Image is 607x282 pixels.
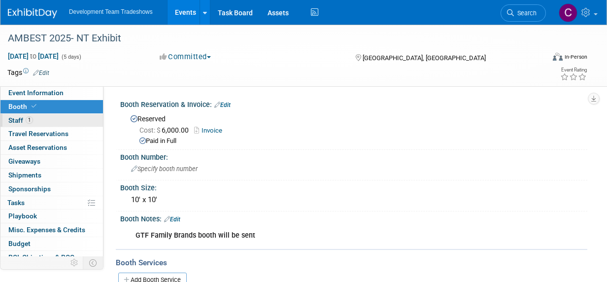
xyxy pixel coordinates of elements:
[0,100,103,113] a: Booth
[8,171,41,179] span: Shipments
[7,52,59,61] span: [DATE] [DATE]
[363,54,486,62] span: [GEOGRAPHIC_DATA], [GEOGRAPHIC_DATA]
[194,127,227,134] a: Invoice
[128,111,580,146] div: Reserved
[120,150,587,162] div: Booth Number:
[0,223,103,237] a: Misc. Expenses & Credits
[501,4,546,22] a: Search
[131,165,198,173] span: Specify booth number
[8,185,51,193] span: Sponsorships
[8,89,64,97] span: Event Information
[0,251,103,264] a: ROI, Objectives & ROO
[0,86,103,100] a: Event Information
[0,182,103,196] a: Sponsorships
[214,102,231,108] a: Edit
[135,231,255,240] b: GTF Family Brands booth will be sent
[116,257,587,268] div: Booth Services
[0,210,103,223] a: Playbook
[8,8,57,18] img: ExhibitDay
[61,54,81,60] span: (5 days)
[26,116,33,124] span: 1
[139,126,162,134] span: Cost: $
[514,9,537,17] span: Search
[8,157,40,165] span: Giveaways
[139,137,580,146] div: Paid in Full
[120,180,587,193] div: Booth Size:
[0,114,103,127] a: Staff1
[139,126,193,134] span: 6,000.00
[164,216,180,223] a: Edit
[559,3,577,22] img: Courtney Perkins
[8,253,74,261] span: ROI, Objectives & ROO
[8,143,67,151] span: Asset Reservations
[0,169,103,182] a: Shipments
[0,196,103,210] a: Tasks
[553,53,563,61] img: Format-Inperson.png
[156,52,215,62] button: Committed
[8,103,38,110] span: Booth
[8,130,68,138] span: Travel Reservations
[0,141,103,154] a: Asset Reservations
[69,8,153,15] span: Development Team Tradeshows
[0,155,103,168] a: Giveaways
[29,52,38,60] span: to
[66,256,83,269] td: Personalize Event Tab Strip
[4,30,538,47] div: AMBEST 2025- NT Exhibit
[32,104,36,109] i: Booth reservation complete
[33,70,49,76] a: Edit
[120,211,587,224] div: Booth Notes:
[7,199,25,207] span: Tasks
[8,240,31,247] span: Budget
[560,68,587,72] div: Event Rating
[0,127,103,141] a: Travel Reservations
[8,226,85,234] span: Misc. Expenses & Credits
[0,237,103,250] a: Budget
[564,53,587,61] div: In-Person
[120,97,587,110] div: Booth Reservation & Invoice:
[8,212,37,220] span: Playbook
[83,256,103,269] td: Toggle Event Tabs
[7,68,49,77] td: Tags
[128,192,580,208] div: 10' x 10'
[8,116,33,124] span: Staff
[503,51,587,66] div: Event Format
